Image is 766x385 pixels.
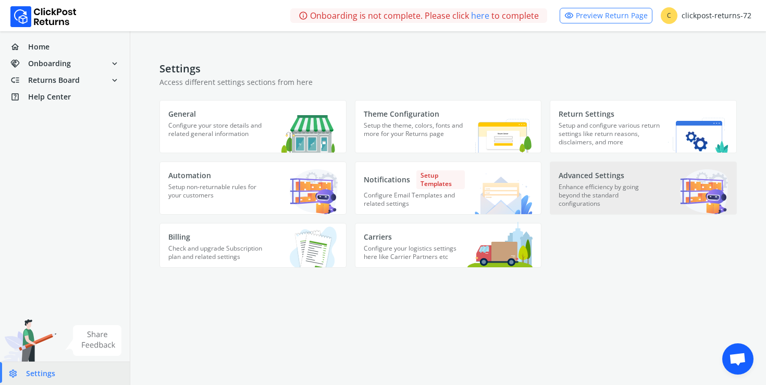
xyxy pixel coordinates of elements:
[564,8,574,23] span: visibility
[10,90,28,104] span: help_center
[28,92,71,102] span: Help Center
[6,90,123,104] a: help_centerHelp Center
[10,6,77,27] img: Logo
[168,244,270,267] p: Check and upgrade Subscription plan and related settings
[10,56,28,71] span: handshake
[465,107,533,153] img: Theme Configuration
[364,170,465,189] p: Notifications
[559,121,660,153] p: Setup and configure various return settings like return reasons, disclaimers, and more
[364,244,465,267] p: Configure your logistics settings here like Carrier Partners etc
[560,8,652,23] a: visibilityPreview Return Page
[290,169,338,214] img: Automation
[290,8,547,23] div: Onboarding is not complete. Please click to complete
[26,368,55,379] span: Settings
[416,170,465,189] span: Setup Templates
[65,325,122,356] img: share feedback
[661,7,751,24] div: clickpost-returns-72
[110,56,119,71] span: expand_more
[364,109,465,119] p: Theme Configuration
[168,109,270,119] p: General
[559,170,660,181] p: Advanced Settings
[274,223,338,267] img: Billing
[680,169,728,214] img: Advanced Settings
[159,77,737,88] p: Access different settings sections from here
[159,63,737,75] h4: Settings
[722,343,753,375] div: Open chat
[28,42,50,52] span: Home
[364,232,465,242] p: Carriers
[8,366,26,381] span: settings
[559,109,660,119] p: Return Settings
[110,73,119,88] span: expand_more
[168,232,270,242] p: Billing
[168,121,270,147] p: Configure your store details and related general information
[168,170,270,181] p: Automation
[10,73,28,88] span: low_priority
[6,40,123,54] a: homeHome
[10,40,28,54] span: home
[668,118,728,153] img: Return Settings
[467,222,533,267] img: Carriers
[281,110,338,153] img: General
[364,121,465,147] p: Setup the theme, colors, fonts and more for your Returns page
[661,7,677,24] span: C
[28,75,80,85] span: Returns Board
[299,8,308,23] span: info
[559,183,660,214] p: Enhance efficiency by going beyond the standard configurations
[474,173,533,214] img: Notifications
[28,58,71,69] span: Onboarding
[168,183,270,209] p: Setup non-returnable rules for your customers
[471,9,489,22] a: here
[364,191,465,214] p: Configure Email Templates and related settings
